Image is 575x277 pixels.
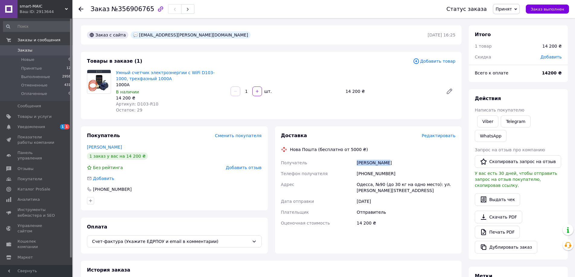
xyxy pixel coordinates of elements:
span: У вас есть 30 дней, чтобы отправить запрос на отзыв покупателю, скопировав ссылку. [475,171,557,188]
span: Итого [475,32,491,37]
span: Оценочная стоимость [281,221,330,225]
a: Telegram [501,115,530,127]
button: Дублировать заказ [475,241,537,253]
span: Заказ [91,5,110,13]
span: 1 [65,124,69,129]
span: Доставка [281,133,307,138]
span: Действия [475,96,501,101]
div: [PERSON_NAME] [356,157,457,168]
span: Маркет [18,255,33,260]
span: Сообщения [18,103,41,109]
div: 1 заказ у вас на 14 200 ₴ [87,153,148,160]
div: 14 200 ₴ [356,218,457,228]
img: :speech_balloon: [133,33,138,37]
span: Скидка [475,55,491,59]
div: 14 200 ₴ [542,43,562,49]
span: Покупатели [18,176,42,182]
div: Одесса, №90 (до 30 кг на одно место): ул. [PERSON_NAME][STREET_ADDRESS] [356,179,457,196]
span: №356906765 [111,5,154,13]
span: Принятые [21,66,42,71]
input: Поиск [3,21,71,32]
span: Покупатель [87,133,120,138]
span: 0 [69,91,71,96]
span: Отмененные [21,83,47,88]
span: Добавить товар [413,58,455,65]
span: Остаток: 29 [116,108,142,112]
span: Оплаченные [21,91,47,96]
div: Отправитель [356,207,457,218]
span: Без рейтинга [93,165,123,170]
span: Добавить отзыв [226,165,261,170]
a: [PERSON_NAME] [87,145,122,150]
span: Счет-фактура (Укажите ЕДРПОУ и email в комментарии) [92,238,249,245]
div: Заказ с сайта [87,31,128,39]
button: Скопировать запрос на отзыв [475,155,561,168]
span: История заказа [87,267,130,273]
span: Кошелек компании [18,239,56,250]
a: Viber [477,115,498,127]
a: Скачать PDF [475,211,522,223]
div: 14 200 ₴ [116,95,226,101]
a: Редактировать [443,85,455,97]
span: Плательщик [281,210,309,215]
span: Добавить [541,55,562,59]
span: Телефон получателя [281,171,328,176]
div: [PHONE_NUMBER] [92,186,132,192]
span: 431 [64,83,71,88]
button: Выдать чек [475,193,520,206]
div: Нова Пошта (бесплатно от 5000 ₴) [289,146,369,153]
span: Заказ выполнен [531,7,564,11]
span: Сменить покупателя [215,133,261,138]
span: Принят [496,7,512,11]
span: 0 [69,57,71,62]
span: 1 товар [475,44,492,49]
div: Ваш ID: 2913644 [20,9,72,14]
span: Получатель [281,160,307,165]
span: Добавить [93,176,114,181]
span: В наличии [116,90,139,94]
time: [DATE] 16:25 [428,33,455,37]
div: шт. [263,88,272,94]
span: Редактировать [422,133,455,138]
b: 14200 ₴ [542,71,562,75]
img: Умный счетчик электроэнергии c WiFi D103-1000, трехфазный 1000А [87,70,111,93]
a: Умный счетчик электроэнергии c WiFi D103-1000, трехфазный 1000А [116,70,215,81]
span: Показатели работы компании [18,134,56,145]
span: Написать покупателю [475,108,524,112]
span: Всего к оплате [475,71,508,75]
div: [EMAIL_ADDRESS][PERSON_NAME][DOMAIN_NAME] [131,31,251,39]
span: Панель управления [18,150,56,161]
span: Товары и услуги [18,114,52,119]
span: Инструменты вебмастера и SEO [18,207,56,218]
span: 2958 [62,74,71,80]
span: Оплата [87,224,107,230]
div: 14 200 ₴ [343,87,441,96]
div: 1000А [116,82,226,88]
div: Вернуться назад [78,6,83,12]
span: Управление сайтом [18,223,56,234]
span: Новые [21,57,34,62]
div: Статус заказа [446,6,487,12]
a: WhatsApp [475,130,506,142]
span: Выполненные [21,74,50,80]
span: Заказы [18,48,32,53]
span: Товары в заказе (1) [87,58,142,64]
span: Дата отправки [281,199,314,204]
span: Аналитика [18,197,40,202]
span: Артикул: D103-R10 [116,102,158,106]
button: Заказ выполнен [526,5,569,14]
span: Адрес [281,182,294,187]
span: Заказы и сообщения [18,37,60,43]
span: 12 [66,66,71,71]
span: Отзывы [18,166,34,172]
div: [PHONE_NUMBER] [356,168,457,179]
span: smart-MAIC [20,4,65,9]
span: Уведомления [18,124,45,130]
span: Каталог ProSale [18,187,50,192]
span: 1 [60,124,65,129]
span: Запрос на отзыв про компанию [475,147,545,152]
div: [DATE] [356,196,457,207]
a: Печать PDF [475,226,520,238]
